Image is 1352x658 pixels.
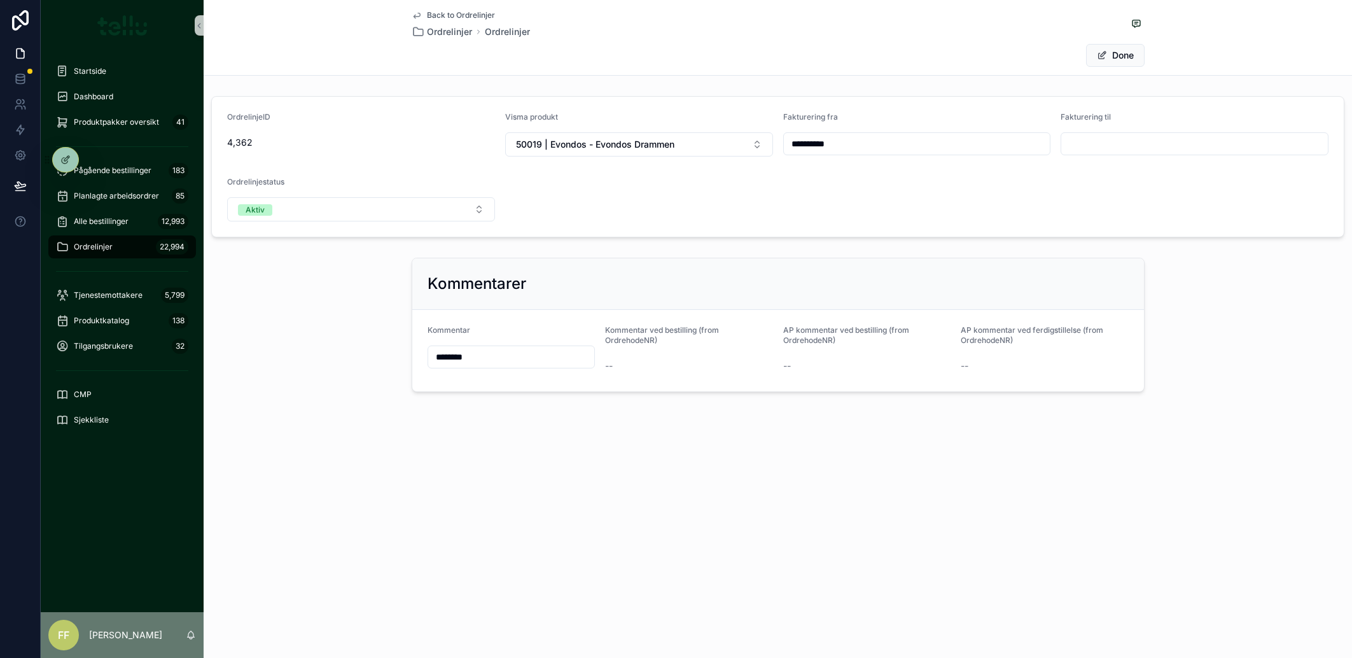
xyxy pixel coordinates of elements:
div: 12,993 [158,214,188,229]
span: Startside [74,66,106,76]
span: Alle bestillinger [74,216,129,227]
span: CMP [74,389,92,400]
span: Produktpakker oversikt [74,117,159,127]
div: 5,799 [161,288,188,303]
span: Tjenestemottakere [74,290,143,300]
a: Startside [48,60,196,83]
span: AP kommentar ved ferdigstillelse (from OrdrehodeNR) [961,325,1103,345]
span: 4,362 [227,136,495,149]
a: Tjenestemottakere5,799 [48,284,196,307]
a: Ordrelinjer [412,25,472,38]
a: CMP [48,383,196,406]
span: Fakturering til [1061,112,1111,122]
button: Done [1086,44,1145,67]
span: Visma produkt [505,112,558,122]
div: 138 [169,313,188,328]
div: 32 [172,339,188,354]
a: Ordrelinjer22,994 [48,235,196,258]
h2: Kommentarer [428,274,526,294]
a: Produktkatalog138 [48,309,196,332]
a: Planlagte arbeidsordrer85 [48,185,196,207]
a: Produktpakker oversikt41 [48,111,196,134]
span: Ordrelinjestatus [227,177,284,186]
span: Planlagte arbeidsordrer [74,191,159,201]
div: Aktiv [246,204,265,216]
span: Kommentar ved bestilling (from OrdrehodeNR) [605,325,719,345]
span: OrdrelinjeID [227,112,270,122]
div: 22,994 [156,239,188,255]
a: Ordrelinjer [485,25,530,38]
p: [PERSON_NAME] [89,629,162,641]
a: Pågående bestillinger183 [48,159,196,182]
span: FF [58,627,69,643]
button: Select Button [505,132,773,157]
span: Produktkatalog [74,316,129,326]
div: 183 [169,163,188,178]
span: -- [605,360,613,372]
button: Select Button [227,197,495,221]
span: -- [783,360,791,372]
span: Ordrelinjer [427,25,472,38]
span: Pågående bestillinger [74,165,151,176]
a: Alle bestillinger12,993 [48,210,196,233]
span: Dashboard [74,92,113,102]
span: Tilgangsbrukere [74,341,133,351]
span: Fakturering fra [783,112,838,122]
span: Sjekkliste [74,415,109,425]
span: Back to Ordrelinjer [427,10,495,20]
div: 85 [172,188,188,204]
a: Back to Ordrelinjer [412,10,495,20]
span: -- [961,360,968,372]
div: scrollable content [41,51,204,448]
img: App logo [97,15,148,36]
span: AP kommentar ved bestilling (from OrdrehodeNR) [783,325,909,345]
span: 50019 | Evondos - Evondos Drammen [516,138,674,151]
a: Dashboard [48,85,196,108]
a: Tilgangsbrukere32 [48,335,196,358]
span: Kommentar [428,325,470,335]
a: Sjekkliste [48,409,196,431]
div: 41 [172,115,188,130]
span: Ordrelinjer [74,242,113,252]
